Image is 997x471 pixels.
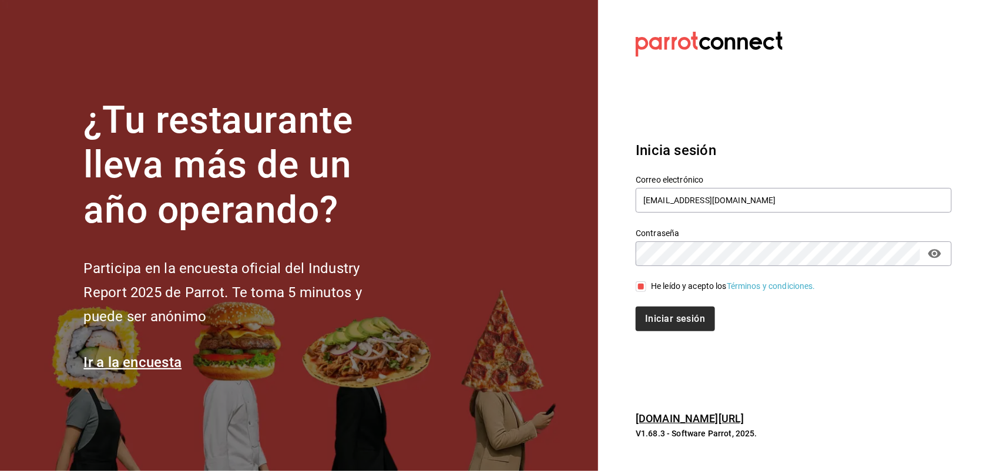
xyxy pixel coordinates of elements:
[636,176,952,184] label: Correo electrónico
[636,428,952,439] p: V1.68.3 - Software Parrot, 2025.
[636,188,952,213] input: Ingresa tu correo electrónico
[84,98,401,233] h1: ¿Tu restaurante lleva más de un año operando?
[925,244,945,264] button: Campo de contraseña
[636,140,952,161] h3: Inicia sesión
[84,257,401,328] h2: Participa en la encuesta oficial del Industry Report 2025 de Parrot. Te toma 5 minutos y puede se...
[636,229,952,237] label: Contraseña
[651,280,815,292] div: He leído y acepto los
[84,354,182,371] a: Ir a la encuesta
[636,412,744,425] a: [DOMAIN_NAME][URL]
[727,281,815,291] a: Términos y condiciones.
[636,307,714,331] button: Iniciar sesión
